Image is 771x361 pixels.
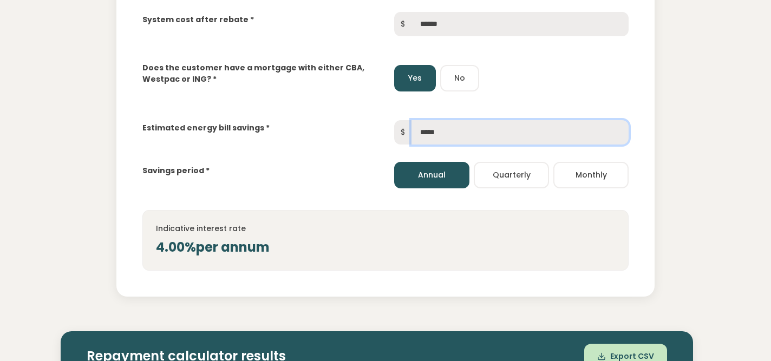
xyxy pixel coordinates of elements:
div: 4.00% per annum [156,238,616,257]
button: Monthly [553,162,629,188]
span: $ [394,12,411,36]
label: Does the customer have a mortgage with either CBA, Westpac or ING? * [142,62,377,85]
label: Savings period * [142,165,210,176]
label: System cost after rebate * [142,14,254,25]
label: Estimated energy bill savings * [142,122,270,134]
h4: Indicative interest rate [156,224,616,233]
button: No [440,65,479,91]
button: Annual [394,162,469,188]
button: Yes [394,65,436,91]
button: Quarterly [474,162,549,188]
span: $ [394,120,411,145]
